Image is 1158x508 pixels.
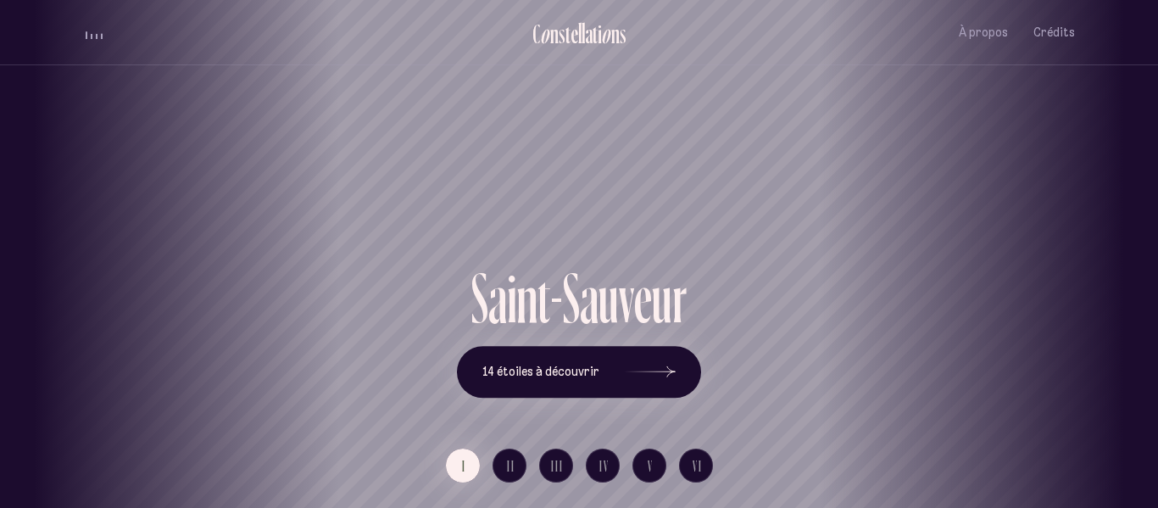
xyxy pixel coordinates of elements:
div: C [532,20,540,47]
span: Crédits [1033,25,1075,39]
div: l [582,20,585,47]
div: l [578,20,582,47]
button: IV [586,449,620,483]
div: t [593,20,598,47]
button: III [539,449,573,483]
span: 14 étoiles à découvrir [482,365,599,379]
button: VI [679,449,713,483]
div: t [565,20,571,47]
button: II [493,449,526,483]
button: Crédits [1033,13,1075,53]
span: IV [599,459,610,473]
span: VI [693,459,703,473]
div: n [550,20,559,47]
button: V [632,449,666,483]
span: II [507,459,515,473]
div: n [611,20,620,47]
div: a [585,20,593,47]
div: e [571,20,578,47]
button: 14 étoiles à découvrir [457,346,701,399]
div: i [598,20,602,47]
span: I [462,459,466,473]
div: o [601,20,611,47]
div: o [540,20,550,47]
button: volume audio [83,24,105,42]
span: V [648,459,654,473]
div: s [620,20,626,47]
span: III [551,459,564,473]
div: s [559,20,565,47]
button: À propos [959,13,1008,53]
span: À propos [959,25,1008,39]
button: I [446,449,480,483]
